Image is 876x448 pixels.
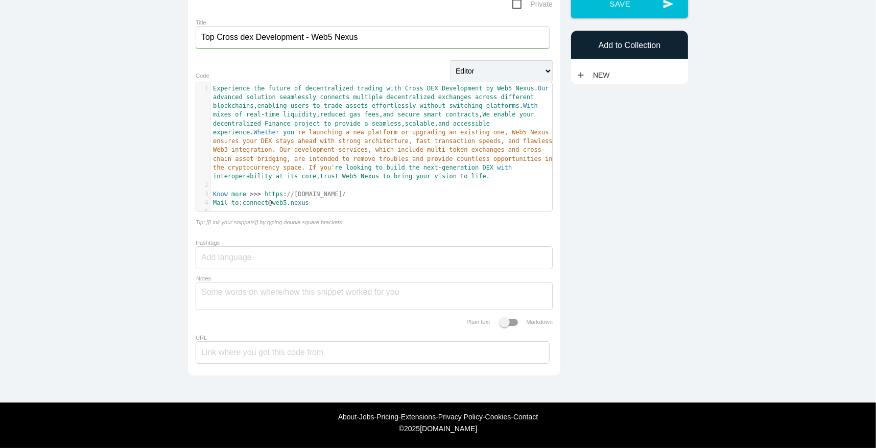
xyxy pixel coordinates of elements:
[335,164,342,171] span: re
[387,85,401,92] span: with
[342,173,357,180] span: Web5
[213,93,243,101] span: advanced
[231,191,246,198] span: more
[265,111,279,118] span: time
[253,129,279,136] span: Whether
[387,164,405,171] span: build
[243,199,269,206] span: connect
[453,120,490,127] span: accessible
[235,111,242,118] span: of
[196,19,206,26] label: Title
[375,164,383,171] span: to
[420,102,446,109] span: without
[423,164,438,171] span: next
[438,93,471,101] span: exchanges
[357,85,383,92] span: trading
[466,319,553,325] label: Plain text Markdown
[213,191,228,198] span: Know
[196,207,210,216] div: 5
[196,26,550,49] input: What does this code do?
[409,164,420,171] span: the
[346,102,368,109] span: assets
[305,85,353,92] span: decentralized
[471,173,486,180] span: life
[335,120,361,127] span: provide
[576,66,585,84] i: add
[359,413,374,421] a: Jobs
[485,413,511,421] a: Cookies
[483,164,494,171] span: DEX
[213,85,250,92] span: Experience
[372,102,416,109] span: effortlessly
[353,93,383,101] span: multiple
[5,413,871,421] div: - - - - - -
[213,102,253,109] span: blockchains
[324,120,331,127] span: to
[423,111,442,118] span: smart
[438,120,449,127] span: and
[276,173,283,180] span: at
[519,111,534,118] span: your
[361,173,379,180] span: Nexus
[497,85,512,92] span: Web5
[213,199,228,206] span: Mail
[283,111,316,118] span: liquidity
[460,173,467,180] span: to
[291,102,309,109] span: users
[324,102,342,109] span: trade
[405,120,435,127] span: scalable
[231,199,239,206] span: to
[196,181,210,190] div: 2
[320,111,346,118] span: reduced
[486,85,493,92] span: by
[401,413,436,421] a: Extensions
[320,173,339,180] span: trust
[497,164,512,171] span: with
[404,425,420,433] span: 2025
[349,111,361,118] span: gas
[213,120,261,127] span: decentralized
[135,425,741,433] div: © [DOMAIN_NAME]
[320,93,350,101] span: connects
[364,111,379,118] span: fees
[313,102,320,109] span: to
[213,173,272,180] span: interoperability
[372,120,401,127] span: seamless
[576,66,615,84] a: addNew
[196,240,220,246] label: Hashtags
[442,85,482,92] span: Development
[364,120,368,127] span: a
[405,85,423,92] span: Cross
[397,111,419,118] span: secure
[196,199,210,207] div: 4
[513,413,538,421] a: Contact
[279,93,316,101] span: seamlessly
[442,164,479,171] span: generation
[576,41,683,50] h6: Add to Collection
[346,164,372,171] span: looking
[291,199,309,206] span: nexus
[196,335,207,341] label: URL
[294,120,320,127] span: project
[493,111,515,118] span: enable
[268,85,290,92] span: future
[213,129,556,171] span: 're launching a new platform or upgrading an existing one, Web5 Nexus ensures your DEX stays ahea...
[523,102,538,109] span: With
[501,93,534,101] span: different
[427,85,438,92] span: DEX
[265,191,283,198] span: https
[287,173,298,180] span: its
[257,102,287,109] span: enabling
[394,173,412,180] span: bring
[213,85,556,180] span: . , . , , , , , . , .
[438,164,442,171] span: -
[483,111,490,118] span: We
[416,173,431,180] span: your
[438,413,483,421] a: Privacy Policy
[449,102,483,109] span: switching
[213,191,346,198] span: :
[445,111,479,118] span: contracts
[201,247,263,268] input: Add language
[486,102,519,109] span: platforms
[213,111,231,118] span: mixes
